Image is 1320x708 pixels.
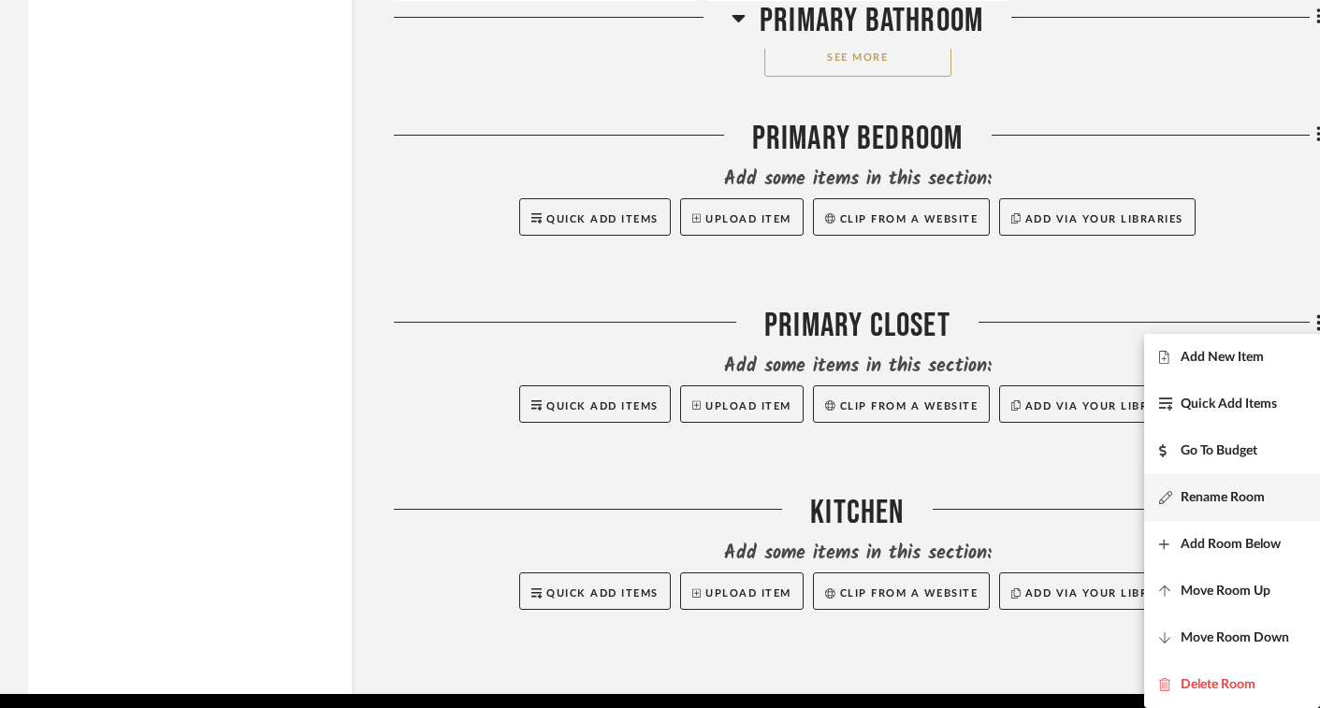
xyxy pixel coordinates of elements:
span: Add New Item [1181,350,1264,366]
span: Rename Room [1181,490,1265,506]
span: Add Room Below [1181,537,1281,553]
span: Move Room Up [1181,584,1270,600]
span: Go To Budget [1181,443,1257,459]
span: Quick Add Items [1181,397,1277,412]
span: Move Room Down [1181,630,1289,646]
span: Delete Room [1181,677,1255,693]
